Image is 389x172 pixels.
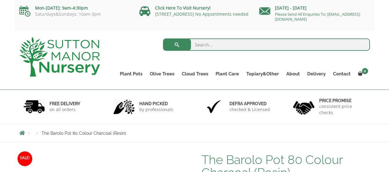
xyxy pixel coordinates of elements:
[155,11,248,17] a: [STREET_ADDRESS] No Appointments needed
[116,70,146,78] a: Plant Pots
[19,4,130,12] p: Mon-[DATE]: 9am-4:30pm
[50,101,80,106] h6: FREE DELIVERY
[163,38,370,51] input: Search...
[23,99,45,114] img: 1.jpg
[19,37,100,77] img: logo
[319,98,366,103] h6: Price promise
[354,70,370,78] a: 0
[155,5,211,11] a: Click Here To Visit Nursery!
[329,70,354,78] a: Contact
[212,70,243,78] a: Plant Care
[178,70,212,78] a: Cloud Trees
[229,106,270,113] p: checked & Licensed
[229,101,270,106] h6: Defra approved
[146,70,178,78] a: Olive Trees
[19,12,130,17] p: Saturdays&Sundays: 10am-3pm
[18,151,32,166] span: Sale!
[304,70,329,78] a: Delivery
[319,103,366,116] p: consistent price checks
[259,4,370,12] p: [DATE] - [DATE]
[139,101,173,106] h6: hand picked
[243,70,283,78] a: Topiary&Other
[362,68,368,74] span: 0
[50,106,80,113] p: on all orders
[113,99,135,114] img: 2.jpg
[293,97,315,116] img: 4.jpg
[283,70,304,78] a: About
[203,99,225,114] img: 3.jpg
[139,106,173,113] p: by professionals
[275,11,360,22] a: Please Send All Enquiries To: [EMAIL_ADDRESS][DOMAIN_NAME]
[19,130,370,135] nav: Breadcrumbs
[42,131,126,136] span: The Barolo Pot 80 Colour Charcoal (Resin)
